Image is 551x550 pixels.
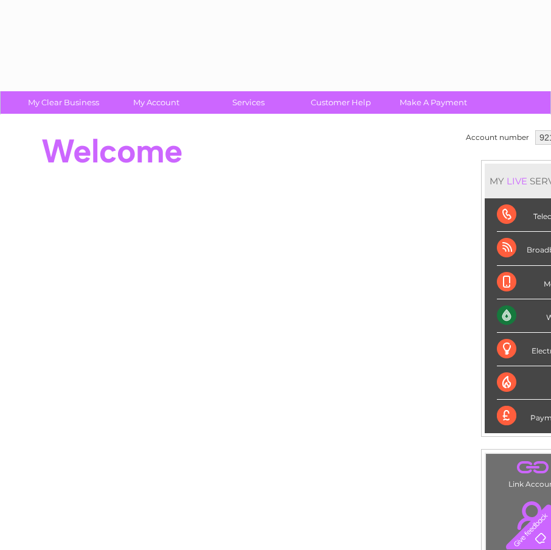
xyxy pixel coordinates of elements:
[106,91,206,114] a: My Account
[291,91,391,114] a: Customer Help
[504,175,530,187] div: LIVE
[383,91,483,114] a: Make A Payment
[13,91,114,114] a: My Clear Business
[198,91,299,114] a: Services
[463,127,532,148] td: Account number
